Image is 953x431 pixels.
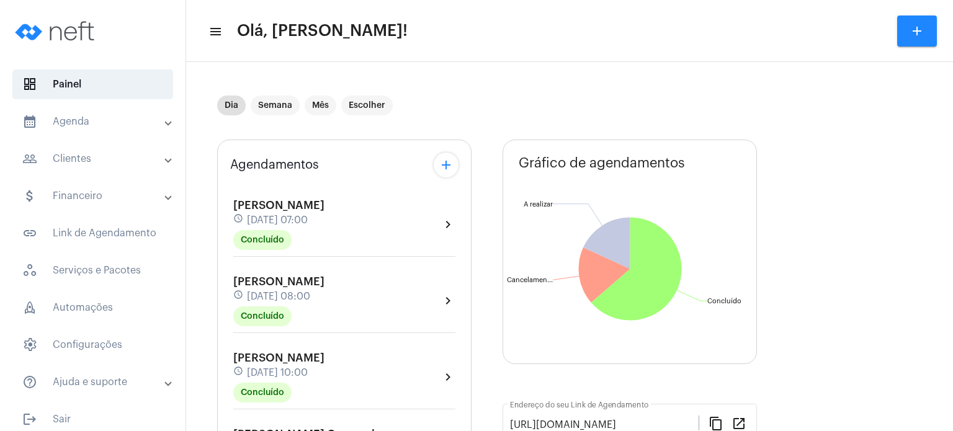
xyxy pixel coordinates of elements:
span: [PERSON_NAME] [233,352,324,363]
mat-icon: sidenav icon [22,189,37,203]
mat-icon: open_in_new [732,415,746,430]
mat-expansion-panel-header: sidenav iconClientes [7,144,186,174]
text: Cancelamen... [507,277,553,283]
text: A realizar [524,201,553,208]
mat-icon: sidenav icon [22,114,37,129]
span: sidenav icon [22,263,37,278]
mat-icon: schedule [233,366,244,380]
span: [PERSON_NAME] [233,276,324,287]
mat-icon: chevron_right [441,370,455,384]
span: Painel [12,69,173,99]
span: [DATE] 07:00 [247,215,308,226]
mat-chip: Concluído [233,230,292,250]
span: sidenav icon [22,300,37,315]
span: Automações [12,293,173,322]
mat-icon: sidenav icon [22,226,37,241]
span: Link de Agendamento [12,218,173,248]
span: Agendamentos [230,158,319,172]
mat-icon: chevron_right [441,293,455,308]
mat-icon: add [910,24,924,38]
text: Concluído [707,298,741,304]
mat-panel-title: Financeiro [22,189,166,203]
mat-icon: sidenav icon [22,375,37,389]
mat-chip: Dia [217,96,246,115]
span: Gráfico de agendamentos [519,156,685,171]
mat-icon: schedule [233,213,244,227]
span: Serviços e Pacotes [12,255,173,285]
mat-panel-title: Agenda [22,114,166,129]
span: sidenav icon [22,77,37,92]
span: Configurações [12,330,173,360]
span: [DATE] 10:00 [247,367,308,378]
mat-expansion-panel-header: sidenav iconAgenda [7,107,186,136]
mat-chip: Concluído [233,383,292,402]
span: Olá, [PERSON_NAME]! [237,21,408,41]
mat-chip: Mês [305,96,336,115]
mat-panel-title: Clientes [22,151,166,166]
mat-chip: Concluído [233,306,292,326]
mat-icon: sidenav icon [22,412,37,427]
mat-expansion-panel-header: sidenav iconFinanceiro [7,181,186,211]
mat-icon: schedule [233,290,244,303]
mat-chip: Semana [251,96,300,115]
mat-icon: chevron_right [441,217,455,232]
mat-chip: Escolher [341,96,393,115]
mat-icon: sidenav icon [22,151,37,166]
span: [PERSON_NAME] [233,200,324,211]
mat-icon: sidenav icon [208,24,221,39]
span: sidenav icon [22,337,37,352]
mat-icon: add [439,158,454,172]
img: logo-neft-novo-2.png [10,6,103,56]
mat-icon: content_copy [709,415,723,430]
mat-expansion-panel-header: sidenav iconAjuda e suporte [7,367,186,397]
mat-panel-title: Ajuda e suporte [22,375,166,389]
input: Link [510,419,699,430]
span: [DATE] 08:00 [247,291,310,302]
